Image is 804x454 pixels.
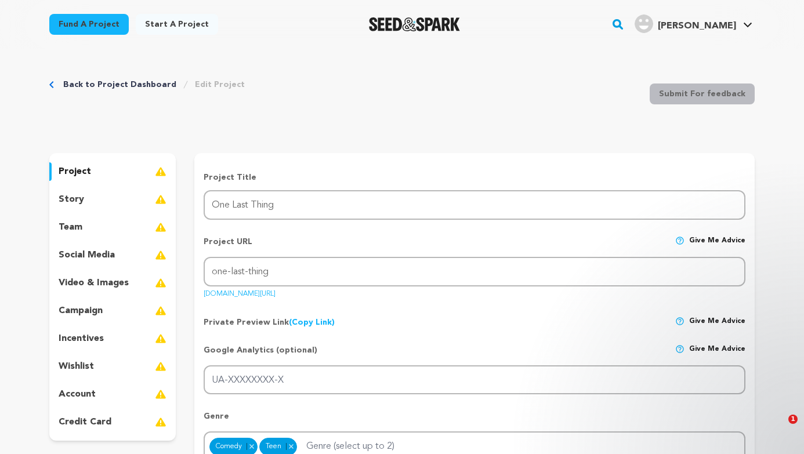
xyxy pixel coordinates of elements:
[49,14,129,35] a: Fund a project
[689,236,745,257] span: Give me advice
[369,17,460,31] img: Seed&Spark Logo Dark Mode
[155,248,166,262] img: warning-full.svg
[155,304,166,318] img: warning-full.svg
[49,218,176,237] button: team
[632,12,755,37] span: Stella N.'s Profile
[155,276,166,290] img: warning-full.svg
[675,317,685,326] img: help-circle.svg
[59,248,115,262] p: social media
[155,165,166,179] img: warning-full.svg
[63,79,176,90] a: Back to Project Dashboard
[155,193,166,206] img: warning-full.svg
[299,435,419,453] input: Genre (select up to 2)
[155,220,166,234] img: warning-full.svg
[155,387,166,401] img: warning-full.svg
[675,236,685,245] img: help-circle.svg
[49,329,176,348] button: incentives
[49,302,176,320] button: campaign
[204,365,745,395] input: UA-XXXXXXXX-X
[650,83,755,104] button: Submit For feedback
[765,415,792,442] iframe: Intercom live chat
[49,190,176,209] button: story
[204,257,745,286] input: Project URL
[49,274,176,292] button: video & images
[289,318,335,326] a: (Copy Link)
[195,79,245,90] a: Edit Project
[155,332,166,346] img: warning-full.svg
[204,411,745,431] p: Genre
[49,357,176,376] button: wishlist
[59,193,84,206] p: story
[689,317,745,328] span: Give me advice
[155,415,166,429] img: warning-full.svg
[204,190,745,220] input: Project Name
[49,79,245,90] div: Breadcrumb
[369,17,460,31] a: Seed&Spark Homepage
[788,415,798,424] span: 1
[632,12,755,33] a: Stella N.'s Profile
[136,14,218,35] a: Start a project
[59,304,103,318] p: campaign
[59,387,96,401] p: account
[635,14,736,33] div: Stella N.'s Profile
[204,317,335,328] p: Private Preview Link
[59,359,94,373] p: wishlist
[247,443,256,450] button: Remove item: 5
[635,14,653,33] img: user.png
[49,413,176,431] button: credit card
[286,443,296,450] button: Remove item: 1401
[204,344,317,365] p: Google Analytics (optional)
[49,162,176,181] button: project
[59,165,91,179] p: project
[204,236,252,257] p: Project URL
[155,359,166,373] img: warning-full.svg
[59,415,111,429] p: credit card
[204,172,745,183] p: Project Title
[658,21,736,31] span: [PERSON_NAME]
[59,332,104,346] p: incentives
[204,286,276,297] a: [DOMAIN_NAME][URL]
[59,220,82,234] p: team
[59,276,129,290] p: video & images
[49,246,176,264] button: social media
[49,385,176,404] button: account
